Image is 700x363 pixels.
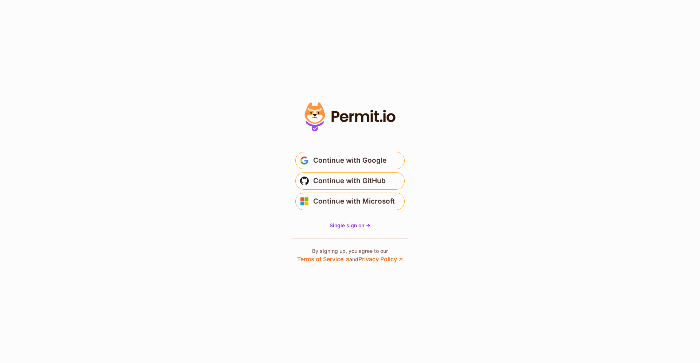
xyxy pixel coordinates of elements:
a: Privacy Policy ↗ [358,255,403,263]
p: By signing up, you agree to our and [297,247,403,263]
button: Continue with Google [295,152,405,169]
button: Continue with Microsoft [295,193,405,210]
span: Single sign on -> [330,222,370,228]
span: Continue with Microsoft [313,196,395,207]
a: Terms of Service ↗ [297,255,349,263]
button: Continue with GitHub [295,172,405,190]
span: Continue with Google [313,155,386,166]
span: Continue with GitHub [313,175,386,187]
a: Single sign on -> [330,222,370,229]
